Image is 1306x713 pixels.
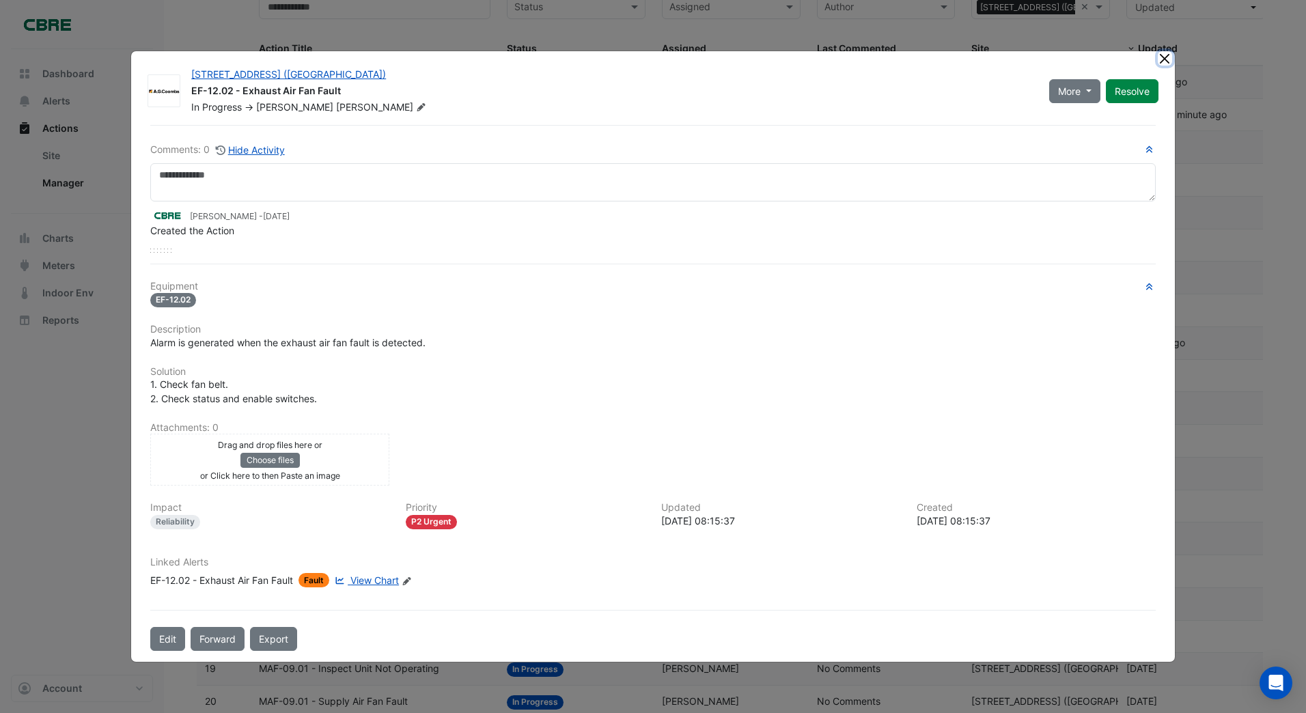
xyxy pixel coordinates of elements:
[191,84,1033,100] div: EF-12.02 - Exhaust Air Fan Fault
[350,574,399,586] span: View Chart
[200,471,340,481] small: or Click here to then Paste an image
[917,514,1156,528] div: [DATE] 08:15:37
[298,573,329,587] span: Fault
[1049,79,1100,103] button: More
[150,293,196,307] span: EF-12.02
[148,85,180,98] img: AG Coombs
[150,225,234,236] span: Created the Action
[191,627,245,651] button: Forward
[402,576,412,586] fa-icon: Edit Linked Alerts
[218,440,322,450] small: Drag and drop files here or
[150,324,1156,335] h6: Description
[406,515,457,529] div: P2 Urgent
[150,557,1156,568] h6: Linked Alerts
[917,502,1156,514] h6: Created
[250,627,297,651] a: Export
[150,515,200,529] div: Reliability
[150,378,317,404] span: 1. Check fan belt. 2. Check status and enable switches.
[150,573,293,587] div: EF-12.02 - Exhaust Air Fan Fault
[240,453,300,468] button: Choose files
[263,211,290,221] span: 2025-09-30 08:15:37
[150,142,286,158] div: Comments: 0
[215,142,286,158] button: Hide Activity
[191,101,242,113] span: In Progress
[661,514,900,528] div: [DATE] 08:15:37
[190,210,290,223] small: [PERSON_NAME] -
[1058,84,1081,98] span: More
[256,101,333,113] span: [PERSON_NAME]
[332,573,399,587] a: View Chart
[661,502,900,514] h6: Updated
[1158,51,1172,66] button: Close
[191,68,386,80] a: [STREET_ADDRESS] ([GEOGRAPHIC_DATA])
[336,100,429,114] span: [PERSON_NAME]
[150,627,185,651] button: Edit
[150,337,426,348] span: Alarm is generated when the exhaust air fan fault is detected.
[1106,79,1158,103] button: Resolve
[150,422,1156,434] h6: Attachments: 0
[150,281,1156,292] h6: Equipment
[150,366,1156,378] h6: Solution
[1260,667,1292,699] div: Open Intercom Messenger
[150,208,184,223] img: CBRE Charter Hall
[406,502,645,514] h6: Priority
[150,502,389,514] h6: Impact
[245,101,253,113] span: ->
